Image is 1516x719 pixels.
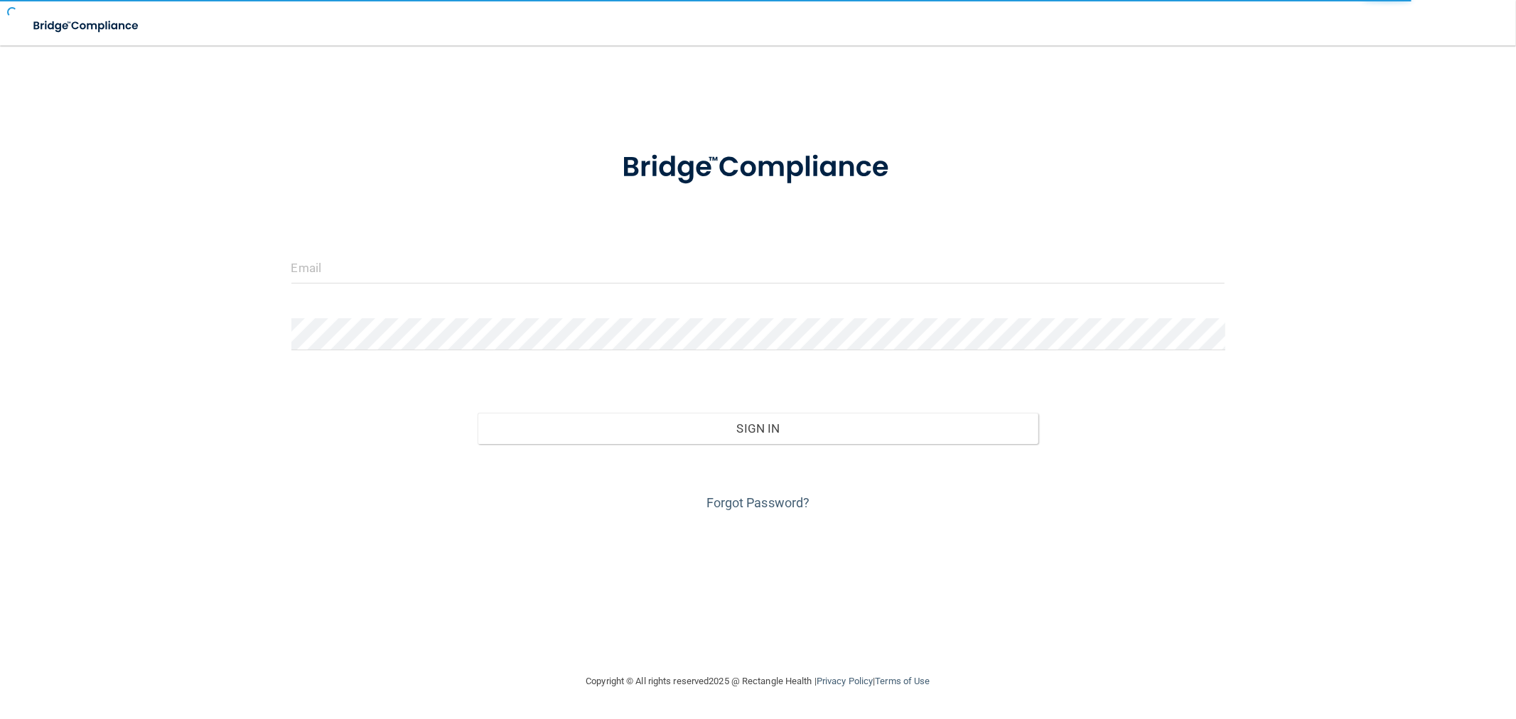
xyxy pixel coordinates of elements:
button: Sign In [478,413,1038,444]
div: Copyright © All rights reserved 2025 @ Rectangle Health | | [499,659,1018,704]
img: bridge_compliance_login_screen.278c3ca4.svg [21,11,152,40]
iframe: Drift Widget Chat Controller [1272,620,1499,675]
img: bridge_compliance_login_screen.278c3ca4.svg [593,131,924,205]
input: Email [291,252,1225,283]
a: Privacy Policy [817,676,873,686]
a: Terms of Use [875,676,930,686]
a: Forgot Password? [706,495,810,510]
